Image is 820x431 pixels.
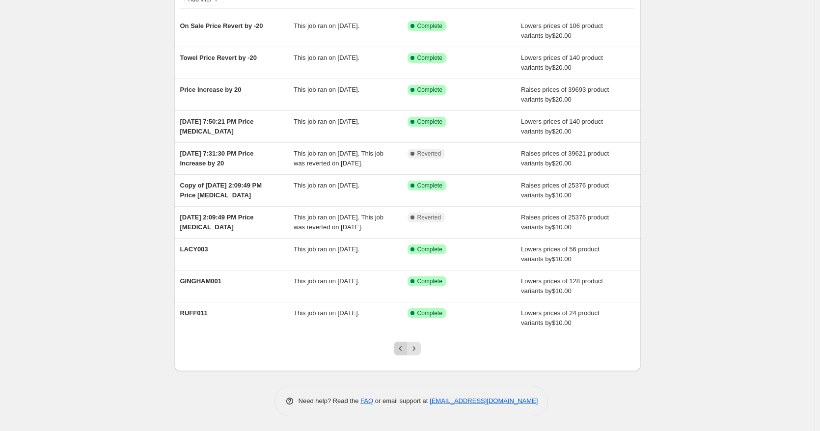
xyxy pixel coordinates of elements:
[552,223,572,231] span: $10.00
[417,277,442,285] span: Complete
[294,118,359,125] span: This job ran on [DATE].
[521,214,609,231] span: Raises prices of 25376 product variants by
[521,54,603,71] span: Lowers prices of 140 product variants by
[552,287,572,295] span: $10.00
[180,22,263,29] span: On Sale Price Revert by -20
[521,309,600,326] span: Lowers prices of 24 product variants by
[552,64,572,71] span: $20.00
[521,150,609,167] span: Raises prices of 39621 product variants by
[180,118,254,135] span: [DATE] 7:50:21 PM Price [MEDICAL_DATA]
[180,150,254,167] span: [DATE] 7:31:30 PM Price Increase by 20
[521,277,603,295] span: Lowers prices of 128 product variants by
[394,342,408,355] button: Previous
[552,255,572,263] span: $10.00
[407,342,421,355] button: Next
[521,182,609,199] span: Raises prices of 25376 product variants by
[294,54,359,61] span: This job ran on [DATE].
[180,245,208,253] span: LACY003
[552,96,572,103] span: $20.00
[417,54,442,62] span: Complete
[180,277,222,285] span: GINGHAM001
[417,182,442,189] span: Complete
[417,214,441,221] span: Reverted
[552,191,572,199] span: $10.00
[360,397,373,404] a: FAQ
[521,118,603,135] span: Lowers prices of 140 product variants by
[299,397,361,404] span: Need help? Read the
[552,128,572,135] span: $20.00
[294,214,383,231] span: This job ran on [DATE]. This job was reverted on [DATE].
[294,22,359,29] span: This job ran on [DATE].
[417,150,441,158] span: Reverted
[294,182,359,189] span: This job ran on [DATE].
[521,22,603,39] span: Lowers prices of 106 product variants by
[417,245,442,253] span: Complete
[430,397,538,404] a: [EMAIL_ADDRESS][DOMAIN_NAME]
[294,245,359,253] span: This job ran on [DATE].
[417,118,442,126] span: Complete
[552,319,572,326] span: $10.00
[394,342,421,355] nav: Pagination
[180,54,257,61] span: Towel Price Revert by -20
[417,86,442,94] span: Complete
[521,86,609,103] span: Raises prices of 39693 product variants by
[417,309,442,317] span: Complete
[294,309,359,317] span: This job ran on [DATE].
[294,150,383,167] span: This job ran on [DATE]. This job was reverted on [DATE].
[180,182,262,199] span: Copy of [DATE] 2:09:49 PM Price [MEDICAL_DATA]
[521,245,600,263] span: Lowers prices of 56 product variants by
[180,86,242,93] span: Price Increase by 20
[373,397,430,404] span: or email support at
[180,309,208,317] span: RUFF011
[294,86,359,93] span: This job ran on [DATE].
[180,214,254,231] span: [DATE] 2:09:49 PM Price [MEDICAL_DATA]
[294,277,359,285] span: This job ran on [DATE].
[417,22,442,30] span: Complete
[552,160,572,167] span: $20.00
[552,32,572,39] span: $20.00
